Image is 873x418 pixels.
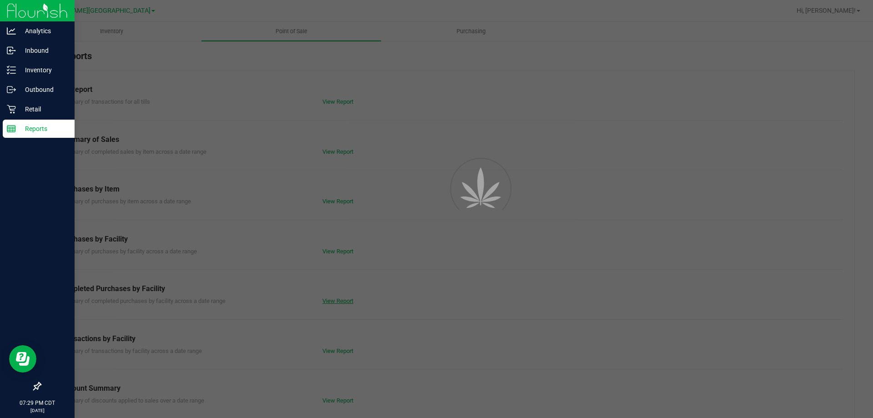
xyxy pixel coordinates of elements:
[16,104,70,115] p: Retail
[7,105,16,114] inline-svg: Retail
[16,65,70,76] p: Inventory
[16,84,70,95] p: Outbound
[7,124,16,133] inline-svg: Reports
[16,25,70,36] p: Analytics
[7,65,16,75] inline-svg: Inventory
[7,26,16,35] inline-svg: Analytics
[16,123,70,134] p: Reports
[7,46,16,55] inline-svg: Inbound
[4,407,70,414] p: [DATE]
[9,345,36,373] iframe: Resource center
[4,399,70,407] p: 07:29 PM CDT
[16,45,70,56] p: Inbound
[7,85,16,94] inline-svg: Outbound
